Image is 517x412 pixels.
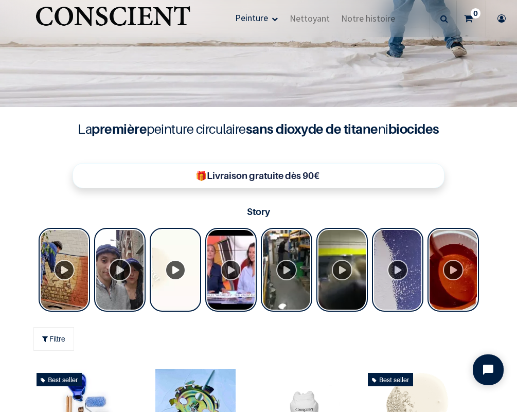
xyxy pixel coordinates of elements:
sup: 0 [471,8,480,19]
img: Conscient [33,1,192,41]
span: Logo of Conscient [33,1,192,41]
span: Notre histoire [341,12,395,24]
h4: La peinture circulaire ni [53,119,465,139]
a: Logo of Conscient [33,1,192,37]
span: Peinture [235,12,268,24]
div: Best seller [368,373,413,386]
b: biocides [388,121,439,137]
span: Filtre [49,333,65,344]
a: 0 [457,1,486,37]
iframe: Tidio Chat [464,346,512,394]
div: Best seller [37,373,82,386]
b: 🎁Livraison gratuite dès 90€ [195,170,319,181]
b: première [92,121,147,137]
b: sans dioxyde de titane [246,121,378,137]
div: Tolstoy Stories [39,228,479,314]
span: Nettoyant [290,12,330,24]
